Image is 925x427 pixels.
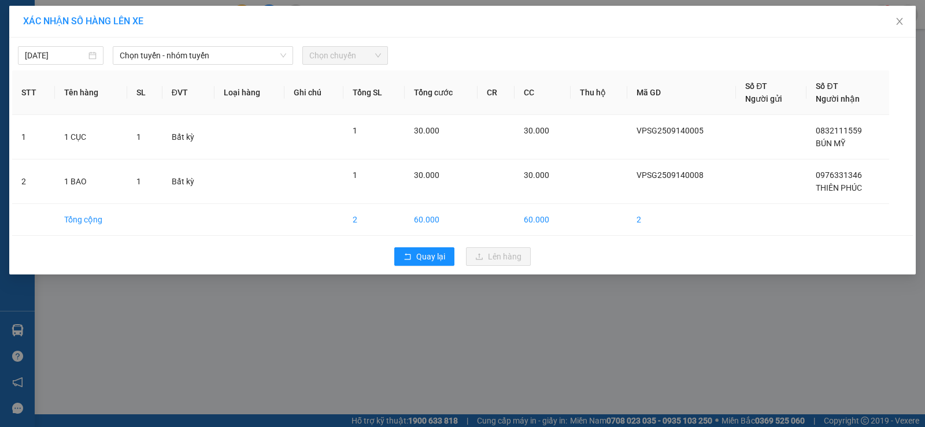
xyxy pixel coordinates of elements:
span: 30.000 [414,170,439,180]
span: 30.000 [524,126,549,135]
td: 2 [12,159,55,204]
td: Tổng cộng [55,204,127,236]
th: Thu hộ [571,70,627,115]
td: Bất kỳ [162,115,214,159]
th: Tổng SL [343,70,405,115]
span: Người gửi [745,94,782,103]
th: ĐVT [162,70,214,115]
th: Tên hàng [55,70,127,115]
span: VPSG2509140008 [637,170,704,180]
span: rollback [404,253,412,262]
th: Ghi chú [284,70,343,115]
span: down [280,52,287,59]
th: Loại hàng [214,70,284,115]
td: Bất kỳ [162,159,214,204]
button: uploadLên hàng [466,247,531,266]
td: 60.000 [515,204,571,236]
td: 60.000 [405,204,478,236]
td: 1 [12,115,55,159]
span: close [895,17,904,26]
span: 1 [136,132,141,142]
span: 1 [353,170,357,180]
span: 30.000 [524,170,549,180]
span: Chọn chuyến [309,47,381,64]
span: Số ĐT [745,81,767,91]
span: 1 [136,177,141,186]
span: Số ĐT [816,81,838,91]
th: SL [127,70,162,115]
td: 2 [343,204,405,236]
span: 0832111559 [816,126,862,135]
span: 0976331346 [816,170,862,180]
th: Mã GD [627,70,737,115]
span: BÚN MỸ [816,139,845,148]
button: rollbackQuay lại [394,247,454,266]
td: 1 CỤC [55,115,127,159]
span: XÁC NHẬN SỐ HÀNG LÊN XE [23,16,143,27]
button: Close [883,6,916,38]
span: Chọn tuyến - nhóm tuyến [120,47,286,64]
span: THIÊN PHÚC [816,183,862,192]
th: CC [515,70,571,115]
td: 2 [627,204,737,236]
span: VPSG2509140005 [637,126,704,135]
th: CR [478,70,515,115]
td: 1 BAO [55,159,127,204]
span: Quay lại [416,250,445,263]
th: Tổng cước [405,70,478,115]
span: Người nhận [816,94,860,103]
th: STT [12,70,55,115]
span: 30.000 [414,126,439,135]
span: 1 [353,126,357,135]
input: 14/09/2025 [25,49,86,62]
